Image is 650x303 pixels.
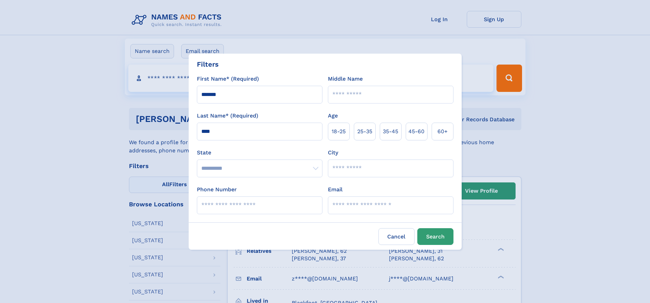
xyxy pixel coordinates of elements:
button: Search [417,228,453,245]
span: 25‑35 [357,127,372,136]
span: 60+ [437,127,448,136]
span: 18‑25 [332,127,346,136]
label: State [197,149,322,157]
label: First Name* (Required) [197,75,259,83]
label: Email [328,185,343,194]
label: City [328,149,338,157]
label: Cancel [378,228,415,245]
span: 35‑45 [383,127,398,136]
label: Middle Name [328,75,363,83]
span: 45‑60 [408,127,424,136]
div: Filters [197,59,219,69]
label: Phone Number [197,185,237,194]
label: Last Name* (Required) [197,112,258,120]
label: Age [328,112,338,120]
